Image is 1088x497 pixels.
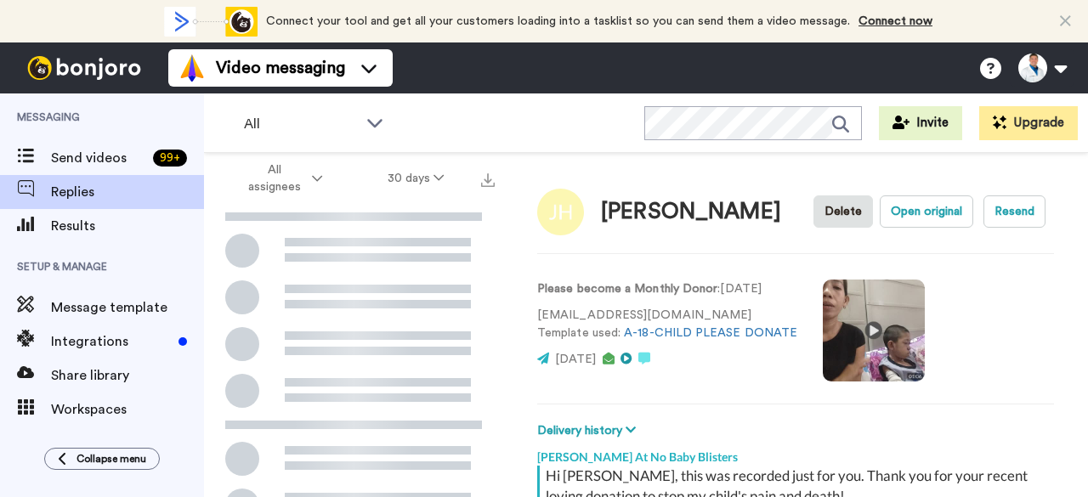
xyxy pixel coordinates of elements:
button: Delivery history [537,421,641,440]
div: animation [164,7,258,37]
span: All [244,114,358,134]
img: bj-logo-header-white.svg [20,56,148,80]
div: 99 + [153,150,187,167]
img: Image of Jose Hernandez [537,189,584,235]
button: Upgrade [979,106,1078,140]
span: Collapse menu [76,452,146,466]
button: Export all results that match these filters now. [476,166,500,191]
span: [DATE] [555,353,596,365]
span: Replies [51,182,204,202]
div: [PERSON_NAME] At No Baby Blisters [537,440,1054,466]
button: All assignees [207,155,355,202]
button: Resend [983,195,1045,228]
button: Collapse menu [44,448,160,470]
img: export.svg [481,173,495,187]
button: Invite [879,106,962,140]
span: Workspaces [51,399,204,420]
span: Integrations [51,331,172,352]
span: Video messaging [216,56,345,80]
span: Results [51,216,204,236]
strong: Please become a Monthly Donor [537,283,717,295]
p: [EMAIL_ADDRESS][DOMAIN_NAME] Template used: [537,307,797,342]
p: : [DATE] [537,280,797,298]
div: [PERSON_NAME] [601,200,781,224]
button: 30 days [355,163,477,194]
a: Connect now [858,15,932,27]
button: Delete [813,195,873,228]
span: Connect your tool and get all your customers loading into a tasklist so you can send them a video... [266,15,850,27]
button: Open original [880,195,973,228]
a: A-18-CHILD PLEASE DONATE [624,327,797,339]
img: vm-color.svg [178,54,206,82]
span: Message template [51,297,204,318]
span: Share library [51,365,204,386]
span: Send videos [51,148,146,168]
span: All assignees [240,161,309,195]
